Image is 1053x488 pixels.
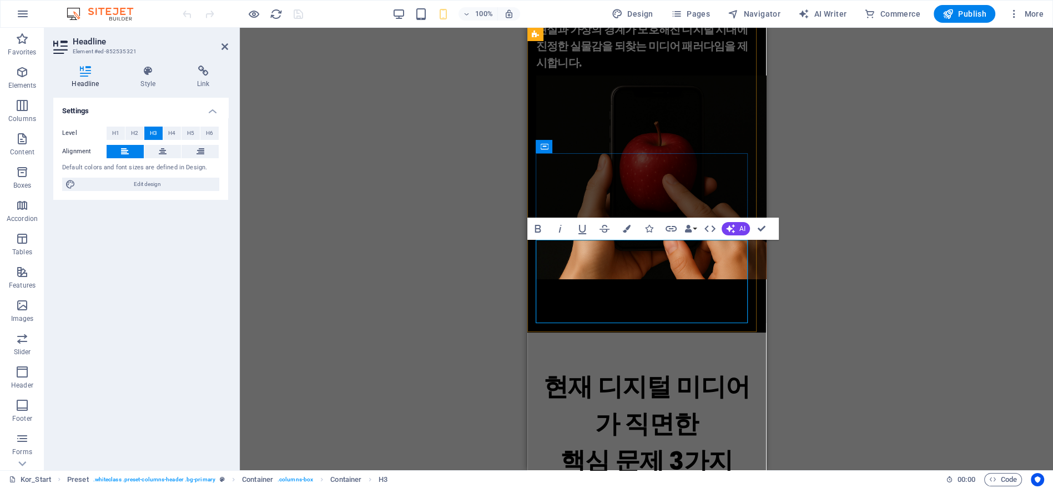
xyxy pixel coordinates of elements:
[7,214,38,223] p: Accordion
[751,218,772,240] button: Confirm (Ctrl+⏎)
[11,314,34,323] p: Images
[1031,473,1044,486] button: Usercentrics
[612,8,653,19] span: Design
[459,7,498,21] button: 100%
[187,127,194,140] span: H5
[10,148,34,157] p: Content
[607,5,658,23] button: Design
[200,127,219,140] button: H6
[527,218,548,240] button: Bold (Ctrl+B)
[671,8,710,19] span: Pages
[989,473,1017,486] span: Code
[946,473,975,486] h6: Session time
[661,218,682,240] button: Link
[73,37,228,47] h2: Headline
[14,348,31,356] p: Slider
[943,8,986,19] span: Publish
[794,5,851,23] button: AI Writer
[79,178,216,191] span: Edit design
[107,127,125,140] button: H1
[607,5,658,23] div: Design (Ctrl+Alt+Y)
[550,218,571,240] button: Italic (Ctrl+I)
[93,473,215,486] span: . whiteclass .preset-columns-header .bg-primary
[594,218,615,240] button: Strikethrough
[12,414,32,423] p: Footer
[62,178,219,191] button: Edit design
[220,476,225,482] i: This element is a customizable preset
[53,98,228,118] h4: Settings
[269,7,283,21] button: reload
[379,473,387,486] span: Click to select. Double-click to edit
[860,5,925,23] button: Commerce
[62,127,107,140] label: Level
[270,8,283,21] i: Reload page
[168,127,175,140] span: H4
[475,7,493,21] h6: 100%
[8,81,37,90] p: Elements
[722,222,750,235] button: AI
[64,7,147,21] img: Editor Logo
[798,8,847,19] span: AI Writer
[958,473,975,486] span: 00 00
[8,48,36,57] p: Favorites
[934,5,995,23] button: Publish
[182,127,200,140] button: H5
[13,181,32,190] p: Boxes
[67,473,387,486] nav: breadcrumb
[122,66,179,89] h4: Style
[984,473,1022,486] button: Code
[247,7,260,21] button: Click here to leave preview mode and continue editing
[616,218,637,240] button: Colors
[965,475,967,484] span: :
[144,127,163,140] button: H3
[9,473,51,486] a: Click to cancel selection. Double-click to open Pages
[728,8,780,19] span: Navigator
[179,66,228,89] h4: Link
[12,447,32,456] p: Forms
[504,9,514,19] i: On resize automatically adjust zoom level to fit chosen device.
[330,473,361,486] span: Click to select. Double-click to edit
[699,218,721,240] button: HTML
[723,5,785,23] button: Navigator
[112,127,119,140] span: H1
[11,381,33,390] p: Header
[667,5,714,23] button: Pages
[206,127,213,140] span: H6
[8,114,36,123] p: Columns
[125,127,144,140] button: H2
[864,8,920,19] span: Commerce
[572,218,593,240] button: Underline (Ctrl+U)
[9,281,36,290] p: Features
[278,473,313,486] span: . columns-box
[53,66,122,89] h4: Headline
[1009,8,1044,19] span: More
[683,218,698,240] button: Data Bindings
[1004,5,1048,23] button: More
[67,473,89,486] span: Click to select. Double-click to edit
[739,225,745,232] span: AI
[242,473,273,486] span: Click to select. Double-click to edit
[62,163,219,173] div: Default colors and font sizes are defined in Design.
[638,218,659,240] button: Icons
[73,47,206,57] h3: Element #ed-852535321
[62,145,107,158] label: Alignment
[131,127,138,140] span: H2
[163,127,182,140] button: H4
[12,248,32,256] p: Tables
[150,127,157,140] span: H3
